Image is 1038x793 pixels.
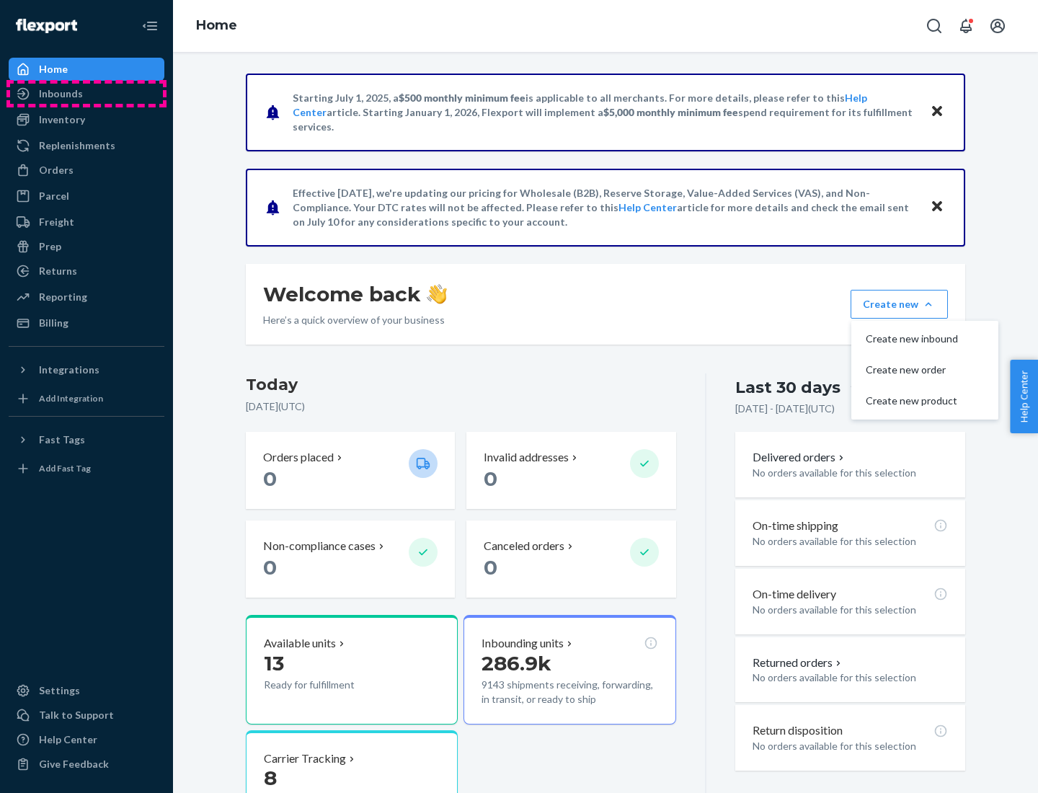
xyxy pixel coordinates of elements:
[735,402,835,416] p: [DATE] - [DATE] ( UTC )
[16,19,77,33] img: Flexport logo
[264,766,277,790] span: 8
[263,466,277,491] span: 0
[246,399,676,414] p: [DATE] ( UTC )
[735,376,840,399] div: Last 30 days
[9,185,164,208] a: Parcel
[753,722,843,739] p: Return disposition
[603,106,738,118] span: $5,000 monthly minimum fee
[866,334,958,344] span: Create new inbound
[753,518,838,534] p: On-time shipping
[866,365,958,375] span: Create new order
[264,678,397,692] p: Ready for fulfillment
[753,466,948,480] p: No orders available for this selection
[39,163,74,177] div: Orders
[246,432,455,509] button: Orders placed 0
[983,12,1012,40] button: Open account menu
[463,615,675,725] button: Inbounding units286.9k9143 shipments receiving, forwarding, in transit, or ready to ship
[466,520,675,598] button: Canceled orders 0
[753,655,844,671] button: Returned orders
[263,538,376,554] p: Non-compliance cases
[484,555,497,580] span: 0
[866,396,958,406] span: Create new product
[9,285,164,309] a: Reporting
[920,12,949,40] button: Open Search Box
[854,386,995,417] button: Create new product
[9,235,164,258] a: Prep
[9,387,164,410] a: Add Integration
[246,615,458,725] button: Available units13Ready for fulfillment
[951,12,980,40] button: Open notifications
[9,457,164,480] a: Add Fast Tag
[39,138,115,153] div: Replenishments
[9,428,164,451] button: Fast Tags
[399,92,525,104] span: $500 monthly minimum fee
[264,750,346,767] p: Carrier Tracking
[263,555,277,580] span: 0
[753,586,836,603] p: On-time delivery
[466,432,675,509] button: Invalid addresses 0
[39,215,74,229] div: Freight
[246,520,455,598] button: Non-compliance cases 0
[39,290,87,304] div: Reporting
[293,186,916,229] p: Effective [DATE], we're updating our pricing for Wholesale (B2B), Reserve Storage, Value-Added Se...
[753,449,847,466] button: Delivered orders
[39,708,114,722] div: Talk to Support
[1010,360,1038,433] button: Help Center
[753,739,948,753] p: No orders available for this selection
[9,159,164,182] a: Orders
[39,264,77,278] div: Returns
[196,17,237,33] a: Home
[39,316,68,330] div: Billing
[9,211,164,234] a: Freight
[9,260,164,283] a: Returns
[482,635,564,652] p: Inbounding units
[39,433,85,447] div: Fast Tags
[185,5,249,47] ol: breadcrumbs
[293,91,916,134] p: Starting July 1, 2025, a is applicable to all merchants. For more details, please refer to this a...
[482,678,657,706] p: 9143 shipments receiving, forwarding, in transit, or ready to ship
[39,462,91,474] div: Add Fast Tag
[928,102,946,123] button: Close
[9,108,164,131] a: Inventory
[39,62,68,76] div: Home
[427,284,447,304] img: hand-wave emoji
[753,670,948,685] p: No orders available for this selection
[928,197,946,218] button: Close
[39,683,80,698] div: Settings
[851,290,948,319] button: Create newCreate new inboundCreate new orderCreate new product
[854,324,995,355] button: Create new inbound
[484,449,569,466] p: Invalid addresses
[246,373,676,396] h3: Today
[753,534,948,549] p: No orders available for this selection
[9,358,164,381] button: Integrations
[39,112,85,127] div: Inventory
[39,189,69,203] div: Parcel
[264,651,284,675] span: 13
[9,134,164,157] a: Replenishments
[753,603,948,617] p: No orders available for this selection
[264,635,336,652] p: Available units
[39,732,97,747] div: Help Center
[9,679,164,702] a: Settings
[39,87,83,101] div: Inbounds
[263,281,447,307] h1: Welcome back
[39,363,99,377] div: Integrations
[482,651,551,675] span: 286.9k
[39,757,109,771] div: Give Feedback
[854,355,995,386] button: Create new order
[39,392,103,404] div: Add Integration
[9,82,164,105] a: Inbounds
[136,12,164,40] button: Close Navigation
[484,538,564,554] p: Canceled orders
[39,239,61,254] div: Prep
[9,753,164,776] button: Give Feedback
[484,466,497,491] span: 0
[9,58,164,81] a: Home
[618,201,677,213] a: Help Center
[9,311,164,335] a: Billing
[9,728,164,751] a: Help Center
[263,313,447,327] p: Here’s a quick overview of your business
